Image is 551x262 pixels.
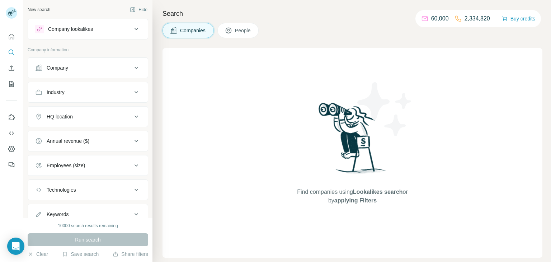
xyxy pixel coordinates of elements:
[6,46,17,59] button: Search
[28,206,148,223] button: Keywords
[6,127,17,140] button: Use Surfe API
[28,6,50,13] div: New search
[7,238,24,255] div: Open Intercom Messenger
[431,14,449,23] p: 60,000
[6,78,17,90] button: My lists
[295,188,410,205] span: Find companies using or by
[58,223,118,229] div: 10000 search results remaining
[28,108,148,125] button: HQ location
[47,137,89,145] div: Annual revenue ($)
[28,20,148,38] button: Company lookalikes
[6,158,17,171] button: Feedback
[47,186,76,193] div: Technologies
[113,251,148,258] button: Share filters
[47,89,65,96] div: Industry
[47,113,73,120] div: HQ location
[502,14,535,24] button: Buy credits
[353,189,403,195] span: Lookalikes search
[47,162,85,169] div: Employees (size)
[28,59,148,76] button: Company
[28,157,148,174] button: Employees (size)
[28,47,148,53] p: Company information
[47,64,68,71] div: Company
[6,142,17,155] button: Dashboard
[28,251,48,258] button: Clear
[163,9,542,19] h4: Search
[47,211,69,218] div: Keywords
[28,181,148,198] button: Technologies
[48,25,93,33] div: Company lookalikes
[353,77,417,141] img: Surfe Illustration - Stars
[6,62,17,75] button: Enrich CSV
[315,101,390,181] img: Surfe Illustration - Woman searching with binoculars
[28,84,148,101] button: Industry
[28,132,148,150] button: Annual revenue ($)
[334,197,377,203] span: applying Filters
[6,30,17,43] button: Quick start
[235,27,251,34] span: People
[6,111,17,124] button: Use Surfe on LinkedIn
[465,14,490,23] p: 2,334,820
[180,27,206,34] span: Companies
[125,4,152,15] button: Hide
[62,251,99,258] button: Save search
